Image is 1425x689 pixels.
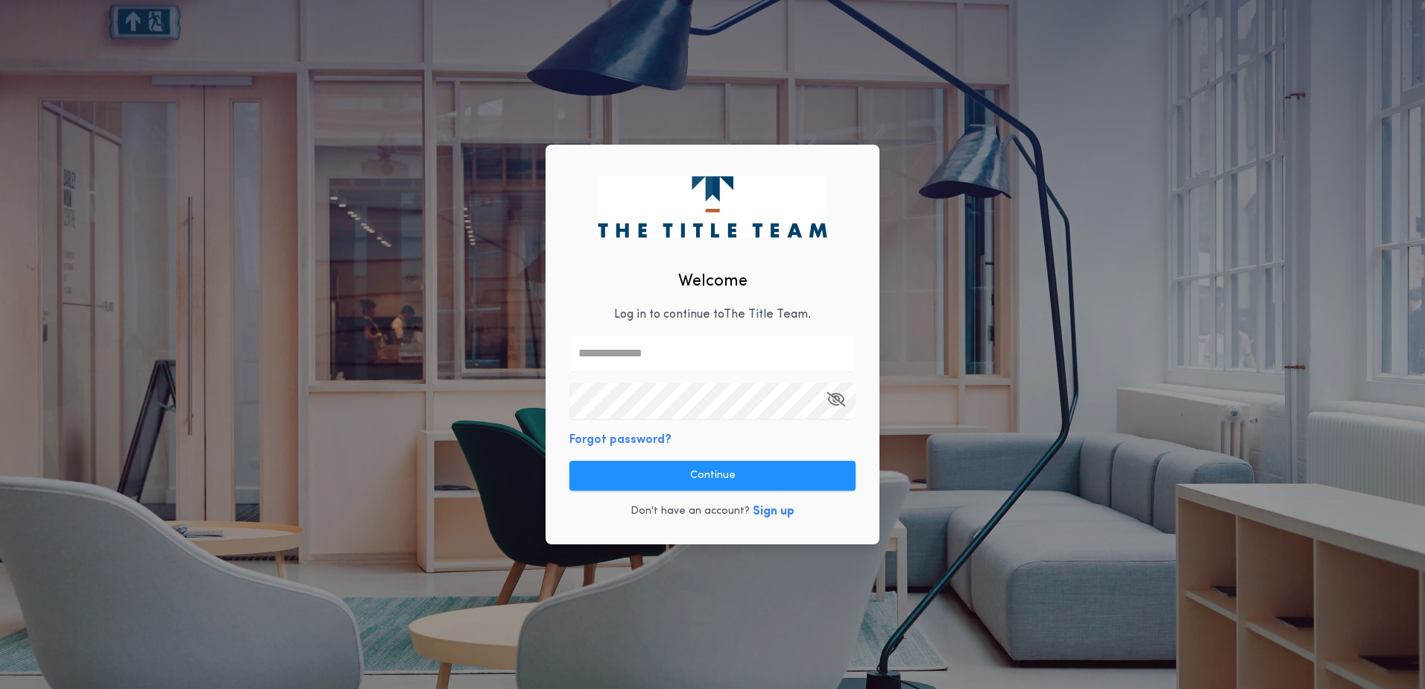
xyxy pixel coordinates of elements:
[829,344,847,362] keeper-lock: Open Keeper Popup
[569,431,672,449] button: Forgot password?
[598,176,827,237] img: logo
[569,383,856,419] input: Open Keeper Popup
[569,461,856,491] button: Continue
[614,306,811,324] p: Log in to continue to The Title Team .
[631,504,750,519] p: Don't have an account?
[753,503,794,520] button: Sign up
[827,383,845,419] button: Open Keeper Popup
[678,269,748,294] h2: Welcome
